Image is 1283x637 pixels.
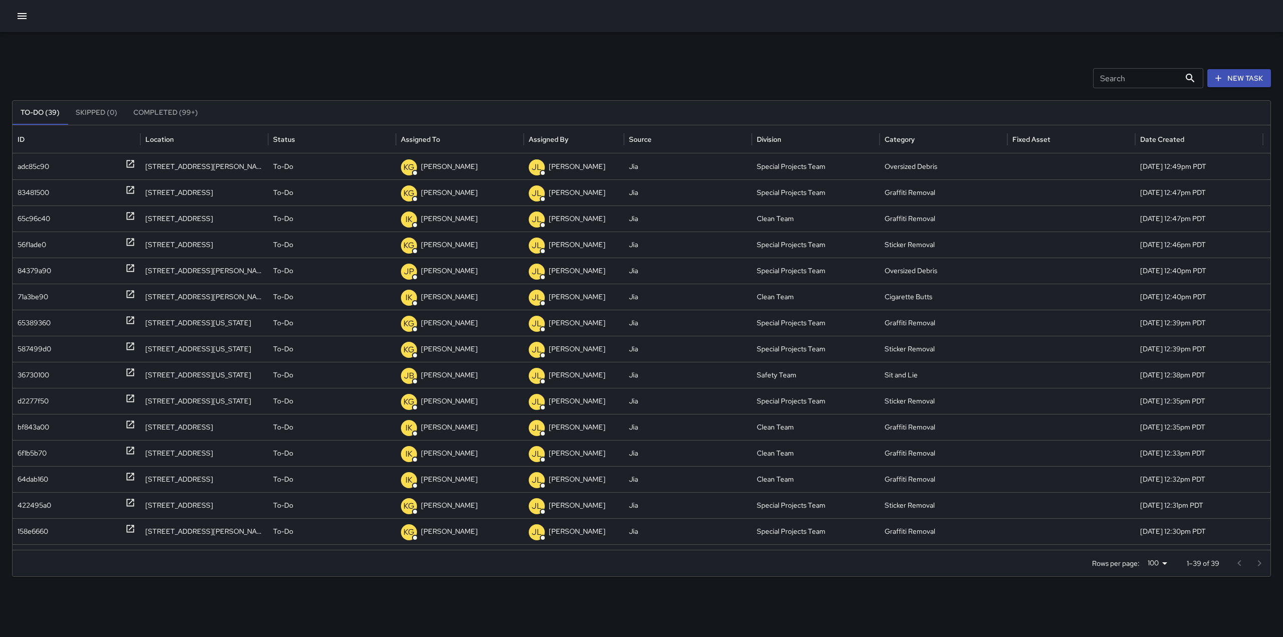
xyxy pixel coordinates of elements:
div: Fixed Asset [1012,135,1050,144]
div: 10/7/2025, 12:39pm PDT [1135,310,1263,336]
div: Cigarette Butts [880,284,1007,310]
div: 422495a0 [18,493,51,518]
div: Clean Team [752,466,880,492]
div: 65c96c40 [18,206,50,232]
p: [PERSON_NAME] [549,258,605,284]
div: 10/7/2025, 12:39pm PDT [1135,336,1263,362]
p: JL [532,344,542,356]
div: 701 Sansome Street [140,205,268,232]
div: adc85c90 [18,154,49,179]
p: 1–39 of 39 [1187,558,1219,568]
p: [PERSON_NAME] [421,362,478,388]
div: 10/7/2025, 12:30pm PDT [1135,518,1263,544]
div: Jia [624,205,752,232]
p: [PERSON_NAME] [549,414,605,440]
p: JB [404,370,414,382]
p: JL [532,214,542,226]
p: [PERSON_NAME] [549,441,605,466]
p: JL [532,187,542,199]
div: 158e6660 [18,519,48,544]
div: Jia [624,258,752,284]
div: Jia [624,232,752,258]
p: JL [532,448,542,460]
div: Oversized Debris [880,258,1007,284]
p: JL [532,474,542,486]
div: Jia [624,179,752,205]
div: Jia [624,414,752,440]
div: Jia [624,336,752,362]
div: 555 Commercial Street [140,544,268,570]
p: JL [532,370,542,382]
div: Date Created [1140,135,1184,144]
div: ID [18,135,25,144]
div: 6f1b5b70 [18,441,47,466]
button: Completed (99+) [125,101,206,125]
div: Graffiti Removal [880,440,1007,466]
p: [PERSON_NAME] [549,493,605,518]
p: To-Do [273,284,293,310]
div: Graffiti Removal [880,179,1007,205]
div: 550 Washington Street [140,362,268,388]
div: 71a3be90 [18,284,48,310]
div: Special Projects Team [752,388,880,414]
div: Graffiti Removal [880,414,1007,440]
p: KG [403,240,414,252]
p: JL [532,526,542,538]
p: JL [532,161,542,173]
div: Status [273,135,295,144]
div: Jia [624,466,752,492]
div: 10/7/2025, 12:46pm PDT [1135,232,1263,258]
p: To-Do [273,519,293,544]
div: Jia [624,284,752,310]
p: [PERSON_NAME] [421,388,478,414]
p: JL [532,240,542,252]
p: [PERSON_NAME] [549,362,605,388]
p: [PERSON_NAME] [421,519,478,544]
div: 10/7/2025, 12:33pm PDT [1135,440,1263,466]
p: [PERSON_NAME] [421,336,478,362]
p: IK [405,214,412,226]
div: Graffiti Removal [880,518,1007,544]
div: 565 Clay Street [140,492,268,518]
p: To-Do [273,388,293,414]
div: Clean Team [752,205,880,232]
div: Special Projects Team [752,492,880,518]
div: 501 Washington Street [140,388,268,414]
div: Graffiti Removal [880,310,1007,336]
div: 530 Sansome Street [140,414,268,440]
div: 10/7/2025, 12:31pm PDT [1135,492,1263,518]
p: To-Do [273,154,293,179]
div: Special Projects Team [752,232,880,258]
p: To-Do [273,232,293,258]
div: Jia [624,362,752,388]
div: Oversized Debris [880,153,1007,179]
div: 10/7/2025, 12:35pm PDT [1135,414,1263,440]
div: 10/7/2025, 12:40pm PDT [1135,284,1263,310]
p: [PERSON_NAME] [421,258,478,284]
div: 587499d0 [18,336,51,362]
div: Assigned To [401,135,440,144]
p: To-Do [273,441,293,466]
div: Jia [624,492,752,518]
p: [PERSON_NAME] [549,154,605,179]
p: KG [403,396,414,408]
div: Sticker Removal [880,232,1007,258]
div: 65389360 [18,310,51,336]
div: 83481500 [18,180,49,205]
div: Sit and Lie [880,362,1007,388]
p: [PERSON_NAME] [549,519,605,544]
p: [PERSON_NAME] [421,414,478,440]
div: 550 Washington Street [140,336,268,362]
p: IK [405,448,412,460]
p: JL [532,292,542,304]
p: [PERSON_NAME] [421,310,478,336]
div: 10/7/2025, 12:47pm PDT [1135,179,1263,205]
p: To-Do [273,467,293,492]
p: [PERSON_NAME] [421,206,478,232]
div: Location [145,135,174,144]
p: [PERSON_NAME] [549,310,605,336]
div: Jia [624,310,752,336]
p: JL [532,318,542,330]
p: [PERSON_NAME] [549,180,605,205]
p: [PERSON_NAME] [421,180,478,205]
